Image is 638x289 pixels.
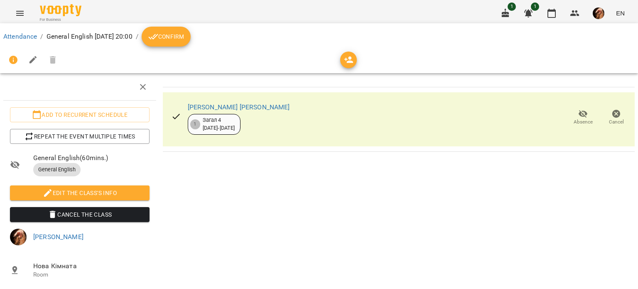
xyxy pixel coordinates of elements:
[17,110,143,120] span: Add to recurrent schedule
[10,207,150,222] button: Cancel the class
[3,27,635,47] nav: breadcrumb
[600,106,633,129] button: Cancel
[3,32,37,40] a: Attendance
[17,188,143,198] span: Edit the class's Info
[10,107,150,122] button: Add to recurrent schedule
[10,185,150,200] button: Edit the class's Info
[188,103,290,111] a: [PERSON_NAME] [PERSON_NAME]
[616,9,625,17] span: EN
[508,2,516,11] span: 1
[40,17,81,22] span: For Business
[203,116,235,132] div: Загал 4 [DATE] - [DATE]
[531,2,539,11] span: 1
[190,119,200,129] div: 1
[33,166,81,173] span: General English
[17,210,143,220] span: Cancel the class
[574,119,593,126] span: Absence
[40,4,81,16] img: Voopty Logo
[47,32,133,42] p: General English [DATE] 20:00
[33,261,150,271] span: Нова Кімната
[609,119,624,126] span: Cancel
[33,233,83,241] a: [PERSON_NAME]
[148,32,184,42] span: Confirm
[40,32,43,42] li: /
[136,32,138,42] li: /
[593,7,604,19] img: c8e0f8f11f5ebb5948ff4c20ade7ab01.jpg
[142,27,191,47] button: Confirm
[613,5,628,21] button: EN
[10,129,150,144] button: Repeat the event multiple times
[33,153,150,163] span: General English ( 60 mins. )
[567,106,600,129] button: Absence
[17,131,143,141] span: Repeat the event multiple times
[10,229,27,245] img: c8e0f8f11f5ebb5948ff4c20ade7ab01.jpg
[10,3,30,23] button: Menu
[33,271,150,279] p: Room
